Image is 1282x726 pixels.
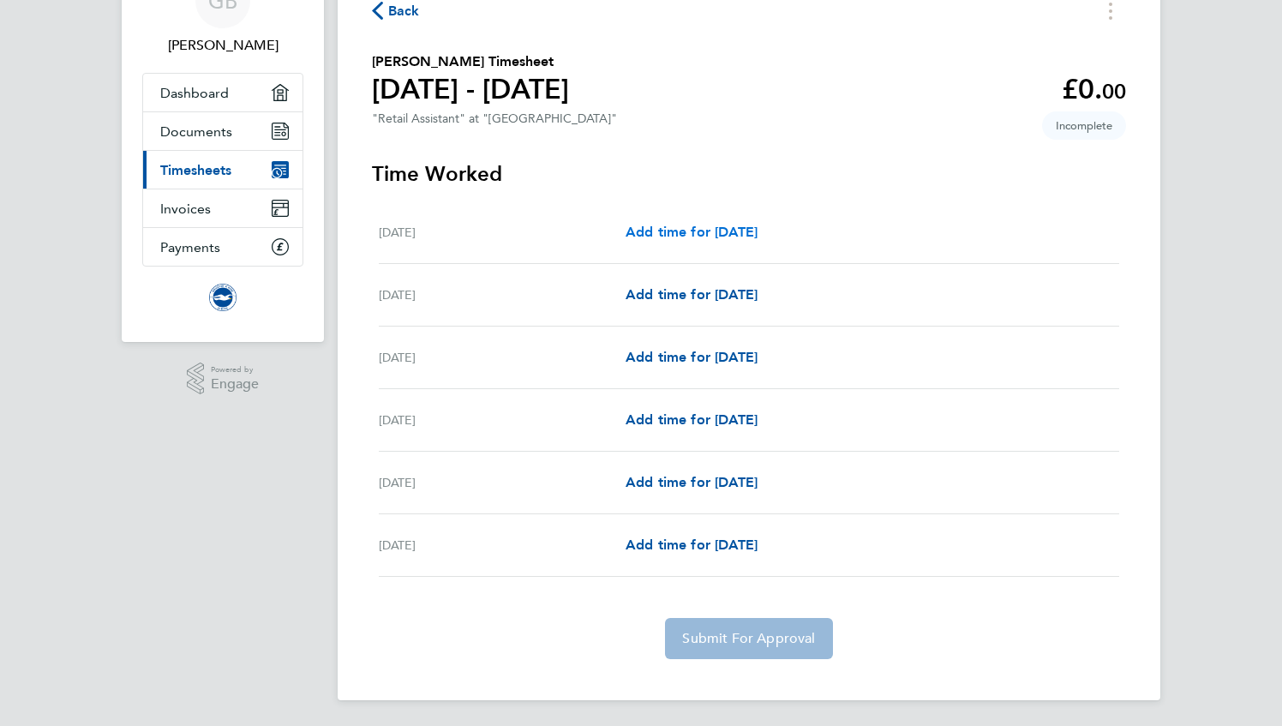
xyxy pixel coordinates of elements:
[379,347,626,368] div: [DATE]
[388,1,420,21] span: Back
[211,363,259,377] span: Powered by
[626,411,758,428] span: Add time for [DATE]
[379,535,626,555] div: [DATE]
[143,74,303,111] a: Dashboard
[379,472,626,493] div: [DATE]
[379,222,626,243] div: [DATE]
[626,474,758,490] span: Add time for [DATE]
[211,377,259,392] span: Engage
[372,51,569,72] h2: [PERSON_NAME] Timesheet
[626,224,758,240] span: Add time for [DATE]
[626,349,758,365] span: Add time for [DATE]
[142,284,303,311] a: Go to home page
[372,72,569,106] h1: [DATE] - [DATE]
[1062,73,1126,105] app-decimal: £0.
[187,363,260,395] a: Powered byEngage
[160,123,232,140] span: Documents
[160,239,220,255] span: Payments
[372,111,617,126] div: "Retail Assistant" at "[GEOGRAPHIC_DATA]"
[142,35,303,56] span: George Burford
[209,284,237,311] img: brightonandhovealbion-logo-retina.png
[1102,79,1126,104] span: 00
[1042,111,1126,140] span: This timesheet is Incomplete.
[626,472,758,493] a: Add time for [DATE]
[160,85,229,101] span: Dashboard
[379,410,626,430] div: [DATE]
[626,410,758,430] a: Add time for [DATE]
[143,228,303,266] a: Payments
[143,189,303,227] a: Invoices
[626,286,758,303] span: Add time for [DATE]
[143,151,303,189] a: Timesheets
[626,535,758,555] a: Add time for [DATE]
[143,112,303,150] a: Documents
[160,162,231,178] span: Timesheets
[379,285,626,305] div: [DATE]
[372,160,1126,188] h3: Time Worked
[160,201,211,217] span: Invoices
[626,285,758,305] a: Add time for [DATE]
[626,537,758,553] span: Add time for [DATE]
[626,347,758,368] a: Add time for [DATE]
[626,222,758,243] a: Add time for [DATE]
